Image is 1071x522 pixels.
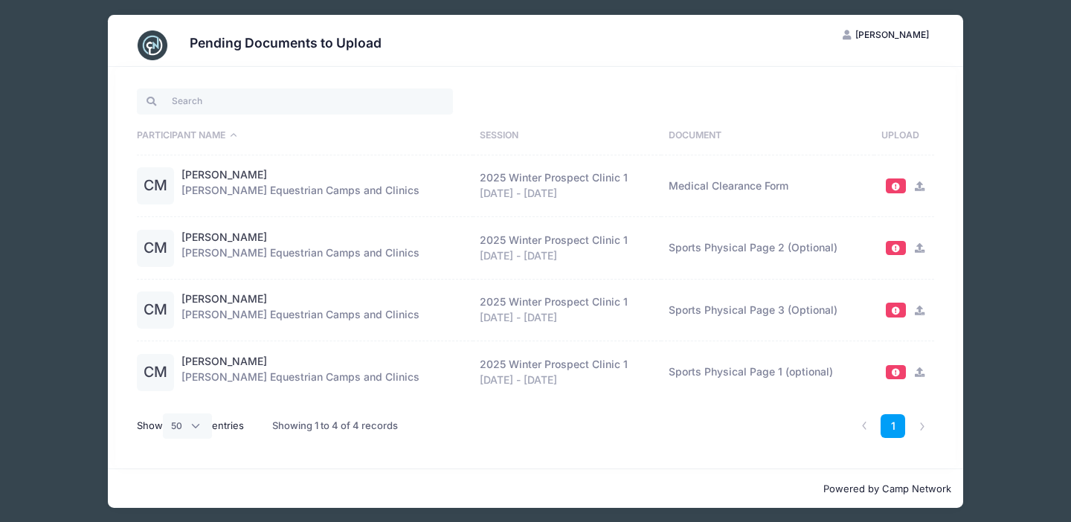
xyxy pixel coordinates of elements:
[138,30,167,60] img: CampNetwork
[181,230,466,267] div: [PERSON_NAME] Equestrian Camps and Clinics
[480,294,654,310] div: 2025 Winter Prospect Clinic 1
[181,167,267,183] a: [PERSON_NAME]
[181,291,267,307] a: [PERSON_NAME]
[661,280,874,342] td: Sports Physical Page 3 (Optional)
[661,217,874,280] td: Sports Physical Page 2 (Optional)
[137,117,473,155] th: Participant Name: activate to sort column descending
[137,242,174,255] a: CM
[874,117,934,155] th: Upload: activate to sort column ascending
[480,248,654,264] div: [DATE] - [DATE]
[137,354,174,391] div: CM
[181,230,267,245] a: [PERSON_NAME]
[137,230,174,267] div: CM
[137,88,453,114] input: Search
[120,482,951,497] p: Powered by Camp Network
[181,354,466,391] div: [PERSON_NAME] Equestrian Camps and Clinics
[480,233,654,248] div: 2025 Winter Prospect Clinic 1
[480,310,654,326] div: [DATE] - [DATE]
[137,180,174,193] a: CM
[137,304,174,317] a: CM
[163,413,212,439] select: Showentries
[881,414,905,439] a: 1
[480,186,654,202] div: [DATE] - [DATE]
[137,291,174,329] div: CM
[181,354,267,370] a: [PERSON_NAME]
[137,413,244,439] label: Show entries
[480,170,654,186] div: 2025 Winter Prospect Clinic 1
[661,155,874,218] td: Medical Clearance Form
[137,367,174,379] a: CM
[190,35,382,51] h3: Pending Documents to Upload
[181,291,466,329] div: [PERSON_NAME] Equestrian Camps and Clinics
[830,22,942,48] button: [PERSON_NAME]
[272,409,398,443] div: Showing 1 to 4 of 4 records
[480,373,654,388] div: [DATE] - [DATE]
[181,167,466,204] div: [PERSON_NAME] Equestrian Camps and Clinics
[137,167,174,204] div: CM
[855,29,929,40] span: [PERSON_NAME]
[473,117,661,155] th: Session: activate to sort column ascending
[480,357,654,373] div: 2025 Winter Prospect Clinic 1
[661,341,874,403] td: Sports Physical Page 1 (optional)
[661,117,874,155] th: Document: activate to sort column ascending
